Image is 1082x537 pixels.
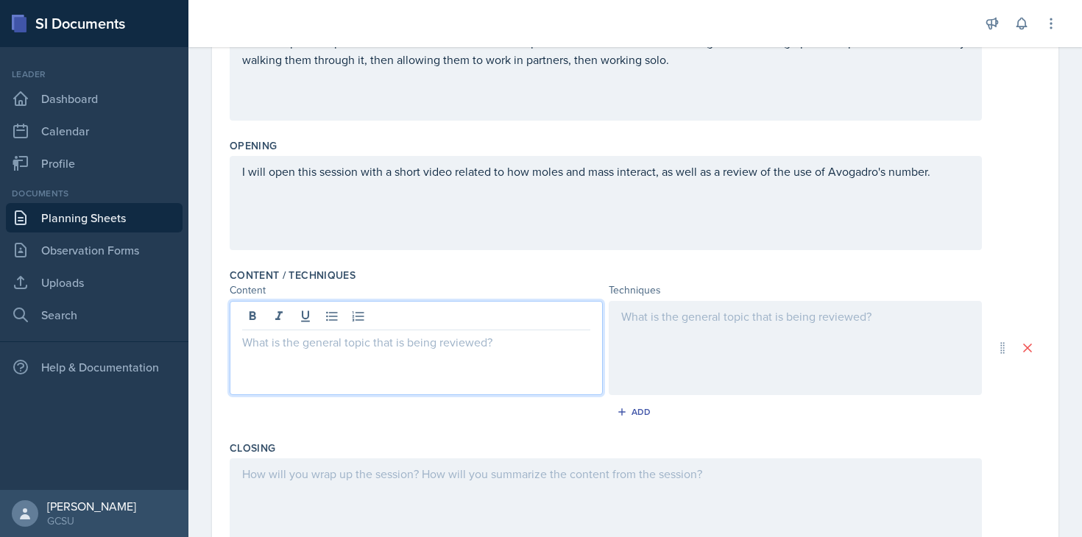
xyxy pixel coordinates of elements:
[47,499,136,513] div: [PERSON_NAME]
[6,149,183,178] a: Profile
[47,513,136,528] div: GCSU
[6,300,183,330] a: Search
[230,138,277,153] label: Opening
[6,116,183,146] a: Calendar
[620,406,651,418] div: Add
[6,203,183,232] a: Planning Sheets
[6,68,183,81] div: Leader
[242,33,969,68] p: I will use practice problems from different sources to help the students understand how to go abo...
[6,268,183,297] a: Uploads
[6,352,183,382] div: Help & Documentation
[230,282,603,298] div: Content
[612,401,660,423] button: Add
[6,84,183,113] a: Dashboard
[230,441,275,455] label: Closing
[609,282,982,298] div: Techniques
[230,268,356,282] label: Content / Techniques
[6,235,183,265] a: Observation Forms
[6,187,183,200] div: Documents
[242,163,969,180] p: I will open this session with a short video related to how moles and mass interact, as well as a ...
